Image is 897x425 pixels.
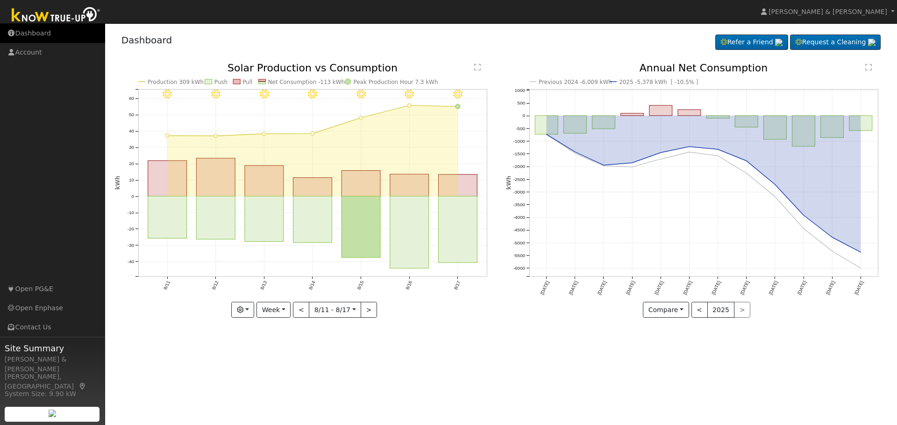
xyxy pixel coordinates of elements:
text: -6000 [513,266,525,271]
text: Push [214,79,227,85]
a: Request a Cleaning [790,35,881,50]
text: 50 [128,112,134,117]
rect: onclick="" [764,116,787,139]
rect: onclick="" [438,196,477,263]
button: Week [256,302,291,318]
text: Peak Production Hour 7.3 kWh [353,79,438,85]
text: 2025 -5,378 kWh [ -10.5% ] [619,79,698,85]
text: -1000 [513,139,525,144]
text: -5500 [513,253,525,258]
text: 8/17 [453,280,462,291]
text: -500 [516,126,525,131]
text: 8/11 [163,280,171,291]
div: System Size: 9.90 kW [5,389,100,399]
circle: onclick="" [831,236,834,239]
text: -4000 [513,215,525,220]
rect: onclick="" [792,116,815,146]
rect: onclick="" [649,105,672,116]
rect: onclick="" [293,178,332,196]
rect: onclick="" [535,116,558,134]
circle: onclick="" [745,171,748,175]
img: retrieve [868,39,876,46]
text: Previous 2024 -6,009 kWh [539,79,612,85]
text: [DATE] [854,280,864,295]
i: 8/15 - Clear [356,90,366,99]
div: [PERSON_NAME] & [PERSON_NAME] [5,355,100,374]
text: [DATE] [797,280,807,295]
text: [DATE] [768,280,779,295]
rect: onclick="" [390,196,429,268]
rect: onclick="" [148,160,186,196]
circle: onclick="" [573,150,577,154]
circle: onclick="" [773,183,777,187]
circle: onclick="" [214,134,217,138]
rect: onclick="" [706,116,729,118]
text: Solar Production vs Consumption [228,62,398,74]
text: -30 [127,243,134,248]
button: < [691,302,708,318]
text: -3500 [513,202,525,207]
i: 8/13 - Clear [259,90,269,99]
circle: onclick="" [688,150,691,154]
rect: onclick="" [293,196,332,243]
circle: onclick="" [859,251,863,254]
rect: onclick="" [735,116,758,127]
circle: onclick="" [773,195,777,199]
circle: onclick="" [831,250,834,253]
text: -1500 [513,151,525,156]
text: -2500 [513,177,525,182]
text: 8/15 [356,280,364,291]
text: 60 [128,96,134,101]
button: Compare [643,302,689,318]
text: 1000 [515,88,526,93]
span: [PERSON_NAME] & [PERSON_NAME] [769,8,887,15]
rect: onclick="" [621,113,644,116]
i: 8/12 - Clear [211,90,221,99]
rect: onclick="" [342,196,380,258]
circle: onclick="" [456,104,460,109]
text: 8/13 [259,280,268,291]
text: 500 [517,100,525,105]
text: kWh [505,176,512,190]
circle: onclick="" [407,104,411,107]
text: -20 [127,227,134,232]
text: [DATE] [740,280,750,295]
rect: onclick="" [563,116,586,133]
button: 2025 [707,302,735,318]
rect: onclick="" [678,110,701,116]
span: Site Summary [5,342,100,355]
i: 8/17 - Clear [453,90,463,99]
text: -5000 [513,240,525,245]
text: Annual Net Consumption [640,62,768,74]
text: -2000 [513,164,525,169]
text: -10 [127,210,134,216]
text: Pull [242,79,252,85]
circle: onclick="" [688,145,691,149]
button: < [293,302,309,318]
text:  [474,63,481,71]
circle: onclick="" [262,132,266,136]
circle: onclick="" [659,157,662,161]
circle: onclick="" [630,165,634,169]
text: [DATE] [539,280,550,295]
rect: onclick="" [245,196,284,242]
circle: onclick="" [745,159,748,163]
rect: onclick="" [196,158,235,196]
text: [DATE] [625,280,636,295]
rect: onclick="" [342,171,380,196]
text: 8/16 [405,280,413,291]
circle: onclick="" [359,116,363,120]
i: 8/16 - Clear [405,90,414,99]
button: 8/11 - 8/17 [309,302,361,318]
circle: onclick="" [545,132,548,136]
text: [DATE] [568,280,579,295]
rect: onclick="" [592,116,615,129]
text: Net Consumption -113 kWh [268,79,345,85]
button: > [361,302,377,318]
text: [DATE] [597,280,607,295]
text: -40 [127,259,134,265]
rect: onclick="" [849,116,872,131]
rect: onclick="" [821,116,844,138]
text: kWh [114,176,121,190]
rect: onclick="" [196,196,235,239]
